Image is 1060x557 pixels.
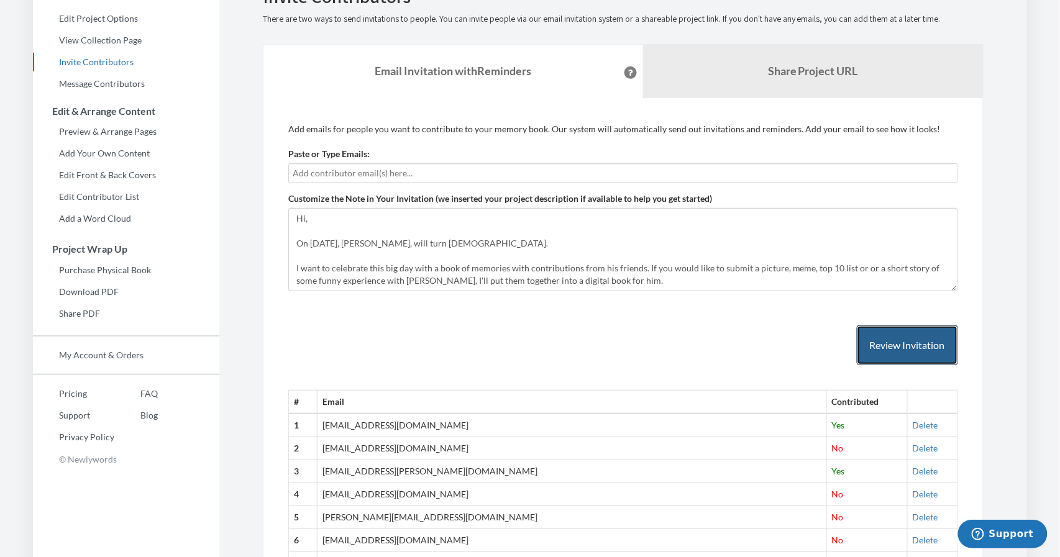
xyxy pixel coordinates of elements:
a: FAQ [114,384,158,403]
a: Delete [913,420,938,430]
span: No [832,489,844,499]
a: Purchase Physical Book [33,261,219,279]
a: Delete [913,466,938,476]
a: Invite Contributors [33,53,219,71]
a: Delete [913,489,938,499]
input: Add contributor email(s) here... [293,166,954,180]
a: My Account & Orders [33,346,219,365]
a: Edit Contributor List [33,188,219,206]
a: Blog [114,406,158,425]
span: No [832,512,844,522]
td: [EMAIL_ADDRESS][PERSON_NAME][DOMAIN_NAME] [318,460,826,483]
td: [EMAIL_ADDRESS][DOMAIN_NAME] [318,437,826,460]
th: Email [318,391,826,414]
td: [PERSON_NAME][EMAIL_ADDRESS][DOMAIN_NAME] [318,506,826,529]
span: Yes [832,466,845,476]
a: View Collection Page [33,31,219,50]
a: Add a Word Cloud [33,209,219,228]
a: Preview & Arrange Pages [33,122,219,141]
p: Add emails for people you want to contribute to your memory book. Our system will automatically s... [288,123,958,135]
a: Edit Front & Back Covers [33,166,219,184]
th: 6 [289,529,318,552]
button: Review Invitation [857,325,958,366]
label: Paste or Type Emails: [288,148,370,160]
a: Edit Project Options [33,9,219,28]
iframe: Opens a widget where you can chat to one of our agents [939,520,1048,551]
a: Add Your Own Content [33,144,219,163]
a: Delete [913,535,938,545]
th: # [289,391,318,414]
h3: Project Wrap Up [34,243,219,255]
th: 4 [289,483,318,506]
td: [EMAIL_ADDRESS][DOMAIN_NAME] [318,414,826,437]
a: Delete [913,512,938,522]
strong: Email Invitation with Reminders [375,64,532,78]
a: Download PDF [33,283,219,301]
h3: Edit & Arrange Content [34,106,219,117]
th: 1 [289,414,318,437]
th: 2 [289,437,318,460]
td: [EMAIL_ADDRESS][DOMAIN_NAME] [318,483,826,506]
th: Contributed [826,391,907,414]
p: © Newlywords [33,450,219,469]
textarea: Hi, On [DATE], [PERSON_NAME], will turn [DEMOGRAPHIC_DATA]. I want to celebrate this big day with... [288,208,958,291]
th: 3 [289,460,318,483]
b: Share Project URL [768,64,858,78]
a: Support [33,406,114,425]
span: Yes [832,420,845,430]
td: [EMAIL_ADDRESS][DOMAIN_NAME] [318,529,826,552]
span: No [832,535,844,545]
span: No [832,443,844,453]
p: There are two ways to send invitations to people. You can invite people via our email invitation ... [263,13,984,25]
a: Delete [913,443,938,453]
a: Privacy Policy [33,428,114,446]
a: Message Contributors [33,75,219,93]
a: Share PDF [33,304,219,323]
label: Customize the Note in Your Invitation (we inserted your project description if available to help ... [288,192,712,205]
th: 5 [289,506,318,529]
a: Pricing [33,384,114,403]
